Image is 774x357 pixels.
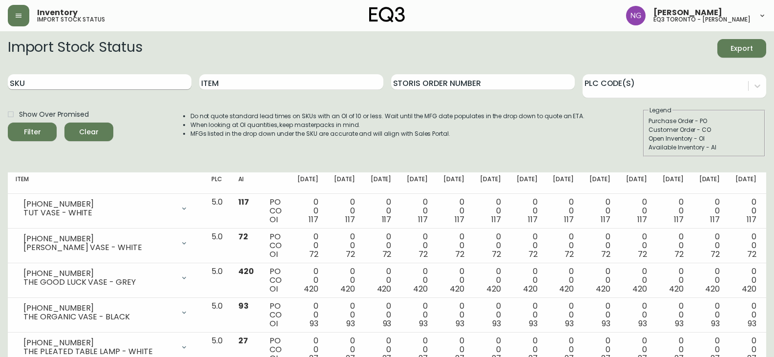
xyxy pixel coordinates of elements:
span: 420 [340,283,355,294]
div: 0 0 [699,267,720,294]
div: 0 0 [517,232,538,259]
span: 117 [564,214,574,225]
div: 0 0 [334,198,355,224]
span: 420 [596,283,610,294]
div: Customer Order - CO [648,126,760,134]
span: 420 [742,283,756,294]
span: 72 [418,249,428,260]
div: 0 0 [443,198,464,224]
span: 117 [345,214,355,225]
th: Item [8,172,204,194]
span: 72 [492,249,501,260]
div: 0 0 [663,198,684,224]
span: 72 [309,249,318,260]
div: 0 0 [480,232,501,259]
span: 93 [675,318,684,329]
div: 0 0 [589,198,610,224]
div: THE GOOD LUCK VASE - GREY [23,278,174,287]
span: 420 [632,283,647,294]
span: 72 [565,249,574,260]
th: [DATE] [545,172,582,194]
div: TUT VASE - WHITE [23,209,174,217]
div: 0 0 [480,198,501,224]
th: [DATE] [509,172,545,194]
div: 0 0 [297,198,318,224]
span: 72 [747,249,756,260]
th: [DATE] [691,172,728,194]
div: 0 0 [589,267,610,294]
span: 93 [602,318,610,329]
div: 0 0 [371,198,392,224]
span: 117 [747,214,756,225]
span: Inventory [37,9,78,17]
th: AI [230,172,262,194]
div: 0 0 [517,267,538,294]
div: 0 0 [553,198,574,224]
div: 0 0 [663,302,684,328]
span: 72 [528,249,538,260]
div: 0 0 [407,232,428,259]
span: 72 [601,249,610,260]
th: [DATE] [472,172,509,194]
li: MFGs listed in the drop down under the SKU are accurate and will align with Sales Portal. [190,129,585,138]
div: [PHONE_NUMBER][PERSON_NAME] VASE - WHITE [16,232,196,254]
span: 420 [413,283,428,294]
div: PO CO [270,232,282,259]
div: [PHONE_NUMBER]TUT VASE - WHITE [16,198,196,219]
span: 117 [637,214,647,225]
div: 0 0 [517,302,538,328]
span: 72 [346,249,355,260]
div: 0 0 [553,232,574,259]
span: 72 [638,249,647,260]
div: [PHONE_NUMBER] [23,200,174,209]
img: e41bb40f50a406efe12576e11ba219ad [626,6,646,25]
span: 93 [565,318,574,329]
div: [PHONE_NUMBER]THE ORGANIC VASE - BLACK [16,302,196,323]
th: [DATE] [436,172,472,194]
span: 93 [456,318,464,329]
div: 0 0 [407,302,428,328]
th: PLC [204,172,230,194]
legend: Legend [648,106,672,115]
span: 420 [486,283,501,294]
div: 0 0 [735,267,756,294]
div: 0 0 [371,232,392,259]
div: Available Inventory - AI [648,143,760,152]
span: 93 [383,318,392,329]
span: OI [270,249,278,260]
div: 0 0 [699,302,720,328]
span: 93 [492,318,501,329]
th: [DATE] [290,172,326,194]
th: [DATE] [728,172,764,194]
td: 5.0 [204,194,230,229]
span: 117 [601,214,610,225]
li: When looking at OI quantities, keep masterpacks in mind. [190,121,585,129]
div: Open Inventory - OI [648,134,760,143]
span: 72 [674,249,684,260]
span: 72 [455,249,464,260]
th: [DATE] [399,172,436,194]
div: 0 0 [407,198,428,224]
span: 27 [238,335,248,346]
span: Clear [72,126,105,138]
span: 117 [710,214,720,225]
div: 0 0 [443,267,464,294]
li: Do not quote standard lead times on SKUs with an OI of 10 or less. Wait until the MFG date popula... [190,112,585,121]
div: PO CO [270,198,282,224]
span: 420 [705,283,720,294]
span: 93 [310,318,318,329]
div: 0 0 [443,232,464,259]
span: Show Over Promised [19,109,89,120]
div: 0 0 [663,267,684,294]
span: 117 [382,214,392,225]
span: OI [270,214,278,225]
div: 0 0 [334,302,355,328]
span: Export [725,42,758,55]
div: [PHONE_NUMBER] [23,338,174,347]
th: [DATE] [326,172,363,194]
div: 0 0 [334,267,355,294]
span: 117 [455,214,464,225]
span: 72 [382,249,392,260]
span: 72 [711,249,720,260]
button: Clear [64,123,113,141]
